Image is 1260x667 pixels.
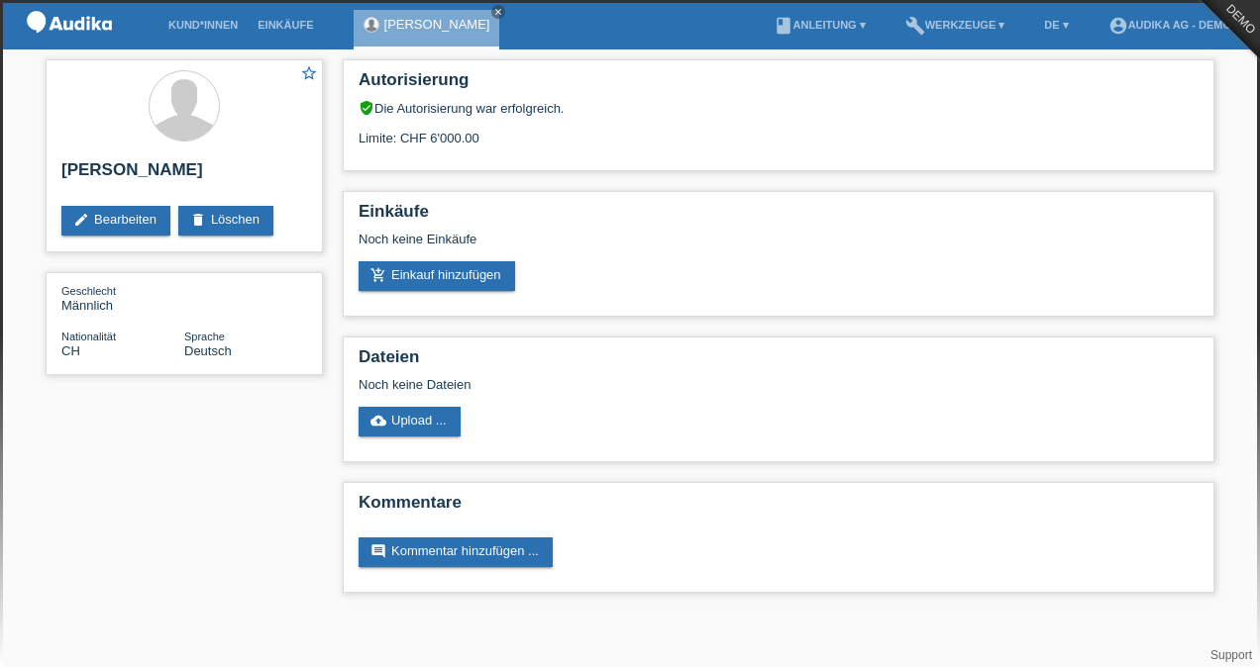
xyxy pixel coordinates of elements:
a: Kund*innen [158,19,248,31]
i: add_shopping_cart [370,267,386,283]
a: cloud_uploadUpload ... [359,407,461,436]
span: Geschlecht [61,285,116,297]
h2: Kommentare [359,493,1199,523]
div: Noch keine Einkäufe [359,232,1199,261]
a: [PERSON_NAME] [384,17,490,32]
a: bookAnleitung ▾ [764,19,876,31]
h2: Dateien [359,347,1199,377]
a: Einkäufe [248,19,323,31]
a: Support [1210,648,1252,662]
i: verified_user [359,100,374,116]
i: comment [370,543,386,559]
h2: [PERSON_NAME] [61,160,307,190]
i: build [905,16,925,36]
i: edit [73,212,89,228]
i: close [493,7,503,17]
a: buildWerkzeuge ▾ [895,19,1015,31]
div: Die Autorisierung war erfolgreich. [359,100,1199,116]
span: Sprache [184,331,225,342]
a: DE ▾ [1034,19,1078,31]
i: cloud_upload [370,413,386,429]
h2: Autorisierung [359,70,1199,100]
span: Nationalität [61,331,116,342]
span: Deutsch [184,343,232,358]
a: account_circleAudika AG - Demo ▾ [1099,19,1250,31]
a: close [491,5,505,19]
div: Limite: CHF 6'000.00 [359,116,1199,145]
div: Männlich [61,283,184,313]
a: commentKommentar hinzufügen ... [359,537,553,567]
i: delete [190,212,206,228]
a: add_shopping_cartEinkauf hinzufügen [359,261,515,291]
h2: Einkäufe [359,202,1199,232]
a: editBearbeiten [61,206,170,236]
a: deleteLöschen [178,206,273,236]
a: star_border [300,64,318,85]
a: POS — MF Group [20,39,119,53]
i: star_border [300,64,318,82]
i: account_circle [1108,16,1128,36]
i: book [774,16,793,36]
span: Schweiz [61,343,80,358]
div: Noch keine Dateien [359,377,964,392]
